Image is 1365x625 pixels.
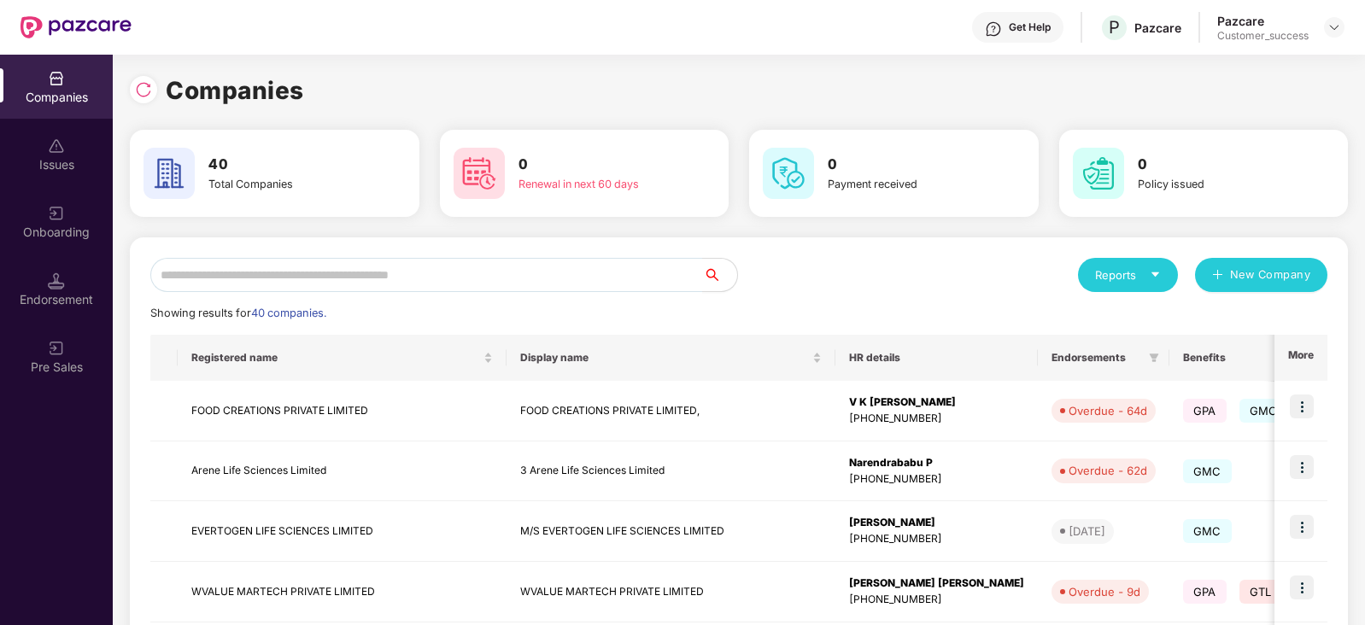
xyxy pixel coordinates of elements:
div: [PHONE_NUMBER] [849,592,1024,608]
div: Overdue - 9d [1069,583,1140,600]
span: GMC [1183,519,1232,543]
span: 40 companies. [251,307,326,319]
td: WVALUE MARTECH PRIVATE LIMITED [178,562,507,622]
img: svg+xml;base64,PHN2ZyBpZD0iUmVsb2FkLTMyeDMyIiB4bWxucz0iaHR0cDovL3d3dy53My5vcmcvMjAwMC9zdmciIHdpZH... [135,81,152,98]
button: search [702,258,738,292]
span: filter [1149,353,1159,363]
td: FOOD CREATIONS PRIVATE LIMITED [178,381,507,441]
td: M/S EVERTOGEN LIFE SCIENCES LIMITED [507,501,835,562]
div: Payment received [828,176,975,193]
img: icon [1290,394,1314,418]
div: [PHONE_NUMBER] [849,531,1024,547]
img: svg+xml;base64,PHN2ZyBpZD0iSGVscC0zMngzMiIgeG1sbnM9Imh0dHA6Ly93d3cudzMub3JnLzIwMDAvc3ZnIiB3aWR0aD... [985,20,1002,38]
h3: 0 [828,154,975,176]
div: [DATE] [1069,523,1105,540]
span: New Company [1230,266,1311,283]
span: Endorsements [1052,351,1142,365]
img: icon [1290,575,1314,599]
span: GPA [1183,399,1227,423]
span: plus [1212,269,1223,283]
span: GMC [1239,399,1288,423]
td: WVALUE MARTECH PRIVATE LIMITED [507,562,835,622]
div: Renewal in next 60 days [518,176,665,193]
img: svg+xml;base64,PHN2ZyB4bWxucz0iaHR0cDovL3d3dy53My5vcmcvMjAwMC9zdmciIHdpZHRoPSI2MCIgaGVpZ2h0PSI2MC... [144,148,195,199]
span: caret-down [1150,269,1161,280]
h3: 0 [518,154,665,176]
img: svg+xml;base64,PHN2ZyB3aWR0aD0iMjAiIGhlaWdodD0iMjAiIHZpZXdCb3g9IjAgMCAyMCAyMCIgZmlsbD0ibm9uZSIgeG... [48,340,65,357]
div: [PERSON_NAME] [PERSON_NAME] [849,575,1024,592]
span: search [702,268,737,282]
img: svg+xml;base64,PHN2ZyBpZD0iQ29tcGFuaWVzIiB4bWxucz0iaHR0cDovL3d3dy53My5vcmcvMjAwMC9zdmciIHdpZHRoPS... [48,70,65,87]
span: GPA [1183,580,1227,604]
img: svg+xml;base64,PHN2ZyB4bWxucz0iaHR0cDovL3d3dy53My5vcmcvMjAwMC9zdmciIHdpZHRoPSI2MCIgaGVpZ2h0PSI2MC... [454,148,505,199]
div: [PHONE_NUMBER] [849,411,1024,427]
div: Pazcare [1217,13,1309,29]
button: plusNew Company [1195,258,1327,292]
img: svg+xml;base64,PHN2ZyBpZD0iRHJvcGRvd24tMzJ4MzIiIHhtbG5zPSJodHRwOi8vd3d3LnczLm9yZy8yMDAwL3N2ZyIgd2... [1327,20,1341,34]
div: Overdue - 62d [1069,462,1147,479]
td: 3 Arene Life Sciences Limited [507,441,835,502]
td: Arene Life Sciences Limited [178,441,507,502]
div: [PERSON_NAME] [849,515,1024,531]
img: svg+xml;base64,PHN2ZyB3aWR0aD0iMjAiIGhlaWdodD0iMjAiIHZpZXdCb3g9IjAgMCAyMCAyMCIgZmlsbD0ibm9uZSIgeG... [48,205,65,222]
div: V K [PERSON_NAME] [849,394,1024,411]
span: filter [1145,348,1163,368]
img: svg+xml;base64,PHN2ZyB4bWxucz0iaHR0cDovL3d3dy53My5vcmcvMjAwMC9zdmciIHdpZHRoPSI2MCIgaGVpZ2h0PSI2MC... [763,148,814,199]
div: Total Companies [208,176,355,193]
span: P [1109,17,1120,38]
img: svg+xml;base64,PHN2ZyB3aWR0aD0iMTQuNSIgaGVpZ2h0PSIxNC41IiB2aWV3Qm94PSIwIDAgMTYgMTYiIGZpbGw9Im5vbm... [48,272,65,289]
span: Display name [520,351,809,365]
th: Display name [507,335,835,381]
div: Customer_success [1217,29,1309,43]
h3: 0 [1138,154,1285,176]
div: Policy issued [1138,176,1285,193]
th: HR details [835,335,1038,381]
img: svg+xml;base64,PHN2ZyBpZD0iSXNzdWVzX2Rpc2FibGVkIiB4bWxucz0iaHR0cDovL3d3dy53My5vcmcvMjAwMC9zdmciIH... [48,137,65,155]
img: icon [1290,515,1314,539]
span: Showing results for [150,307,326,319]
img: icon [1290,455,1314,479]
div: Reports [1095,266,1161,283]
th: Registered name [178,335,507,381]
img: svg+xml;base64,PHN2ZyB4bWxucz0iaHR0cDovL3d3dy53My5vcmcvMjAwMC9zdmciIHdpZHRoPSI2MCIgaGVpZ2h0PSI2MC... [1073,148,1124,199]
th: More [1274,335,1327,381]
h1: Companies [166,72,304,109]
span: GTL [1239,580,1282,604]
span: GMC [1183,459,1232,483]
div: Pazcare [1134,20,1181,36]
img: New Pazcare Logo [21,16,132,38]
td: EVERTOGEN LIFE SCIENCES LIMITED [178,501,507,562]
div: [PHONE_NUMBER] [849,471,1024,488]
h3: 40 [208,154,355,176]
td: FOOD CREATIONS PRIVATE LIMITED, [507,381,835,441]
div: Get Help [1009,20,1051,34]
div: Narendrababu P [849,455,1024,471]
span: Registered name [191,351,480,365]
div: Overdue - 64d [1069,402,1147,419]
